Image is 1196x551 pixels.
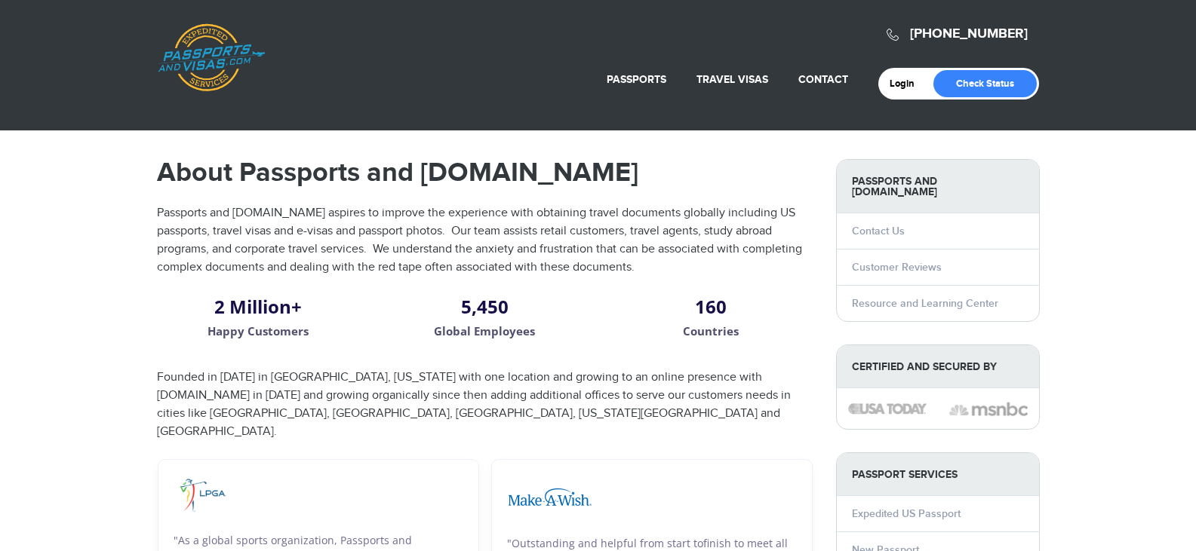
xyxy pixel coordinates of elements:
[696,73,768,86] a: Travel Visas
[157,159,813,186] h1: About Passports and [DOMAIN_NAME]
[174,475,229,516] img: image description
[837,453,1039,496] strong: PASSPORT SERVICES
[933,70,1037,97] a: Check Status
[157,323,361,340] p: Happy Customers
[837,345,1039,388] strong: Certified and Secured by
[157,369,813,441] p: Founded in [DATE] in [GEOGRAPHIC_DATA], [US_STATE] with one location and growing to an online pre...
[852,297,998,310] a: Resource and Learning Center
[383,302,586,311] h2: 5,450
[383,323,586,340] p: Global Employees
[890,78,925,90] a: Login
[852,261,942,274] a: Customer Reviews
[852,225,905,237] a: Contact Us
[848,403,927,414] img: image description
[852,507,961,520] a: Expedited US Passport
[798,73,848,86] a: Contact
[157,204,813,277] p: Passports and [DOMAIN_NAME] aspires to improve the experience with obtaining travel documents glo...
[837,160,1039,213] strong: Passports and [DOMAIN_NAME]
[609,302,813,311] h2: 160
[607,73,666,86] a: Passports
[507,475,593,519] img: image description
[158,23,265,91] a: Passports & [DOMAIN_NAME]
[949,400,1028,418] img: image description
[157,302,361,311] h2: 2 Million+
[609,323,813,340] p: Countries
[910,26,1028,42] a: [PHONE_NUMBER]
